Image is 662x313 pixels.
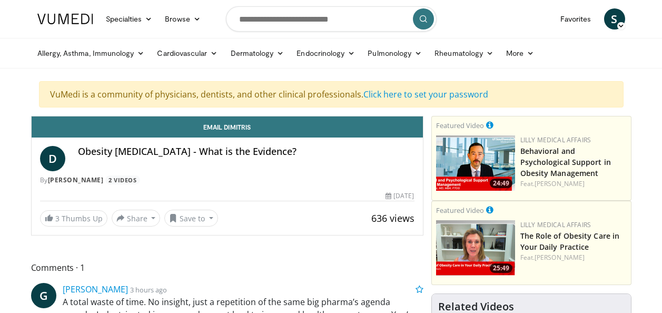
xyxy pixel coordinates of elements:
a: 25:49 [436,220,515,276]
small: Featured Video [436,121,484,130]
a: Specialties [100,8,159,30]
span: 636 views [371,212,414,224]
a: Rheumatology [428,43,500,64]
a: Endocrinology [290,43,361,64]
a: Pulmonology [361,43,428,64]
a: Behavioral and Psychological Support in Obesity Management [520,146,611,178]
a: S [604,8,625,30]
a: The Role of Obesity Care in Your Daily Practice [520,231,620,252]
button: Save to [164,210,218,227]
img: ba3304f6-7838-4e41-9c0f-2e31ebde6754.png.150x105_q85_crop-smart_upscale.png [436,135,515,191]
a: Lilly Medical Affairs [520,135,591,144]
a: D [40,146,65,171]
a: 3 Thumbs Up [40,210,107,227]
a: Favorites [554,8,598,30]
a: Cardiovascular [151,43,224,64]
div: VuMedi is a community of physicians, dentists, and other clinical professionals. [39,81,624,107]
a: Dermatology [224,43,291,64]
a: Click here to set your password [363,89,488,100]
a: G [31,283,56,308]
a: [PERSON_NAME] [63,283,128,295]
input: Search topics, interventions [226,6,437,32]
img: e1208b6b-349f-4914-9dd7-f97803bdbf1d.png.150x105_q85_crop-smart_upscale.png [436,220,515,276]
a: Email Dimitris [32,116,423,138]
small: Featured Video [436,206,484,215]
div: By [40,175,414,185]
img: VuMedi Logo [37,14,93,24]
a: [PERSON_NAME] [535,253,585,262]
span: 25:49 [490,263,512,273]
a: Browse [159,8,207,30]
h4: Related Videos [438,300,514,313]
div: Feat. [520,253,627,262]
button: Share [112,210,161,227]
div: Feat. [520,179,627,189]
h4: Obesity [MEDICAL_DATA] - What is the Evidence? [78,146,414,158]
a: Allergy, Asthma, Immunology [31,43,151,64]
div: [DATE] [386,191,414,201]
a: 2 Videos [105,175,140,184]
a: [PERSON_NAME] [535,179,585,188]
span: Comments 1 [31,261,423,275]
a: More [500,43,540,64]
a: [PERSON_NAME] [48,175,104,184]
a: Lilly Medical Affairs [520,220,591,229]
a: 24:49 [436,135,515,191]
span: 3 [55,213,60,223]
span: 24:49 [490,179,512,188]
small: 3 hours ago [130,285,167,295]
